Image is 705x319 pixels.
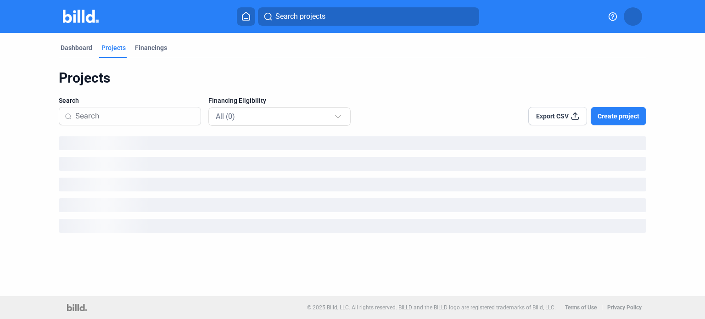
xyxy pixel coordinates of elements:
[67,304,87,311] img: logo
[601,304,603,311] p: |
[59,219,646,233] div: loading
[565,304,597,311] b: Terms of Use
[75,106,195,126] input: Search
[59,157,646,171] div: loading
[536,112,569,121] span: Export CSV
[59,178,646,191] div: loading
[63,10,99,23] img: Billd Company Logo
[101,43,126,52] div: Projects
[208,96,266,105] span: Financing Eligibility
[59,198,646,212] div: loading
[307,304,556,311] p: © 2025 Billd, LLC. All rights reserved. BILLD and the BILLD logo are registered trademarks of Bil...
[59,69,646,87] div: Projects
[135,43,167,52] div: Financings
[59,136,646,150] div: loading
[61,43,92,52] div: Dashboard
[275,11,325,22] span: Search projects
[258,7,479,26] button: Search projects
[598,112,639,121] span: Create project
[591,107,646,125] button: Create project
[59,96,79,105] span: Search
[216,112,235,121] span: All (0)
[528,107,587,125] button: Export CSV
[607,304,642,311] b: Privacy Policy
